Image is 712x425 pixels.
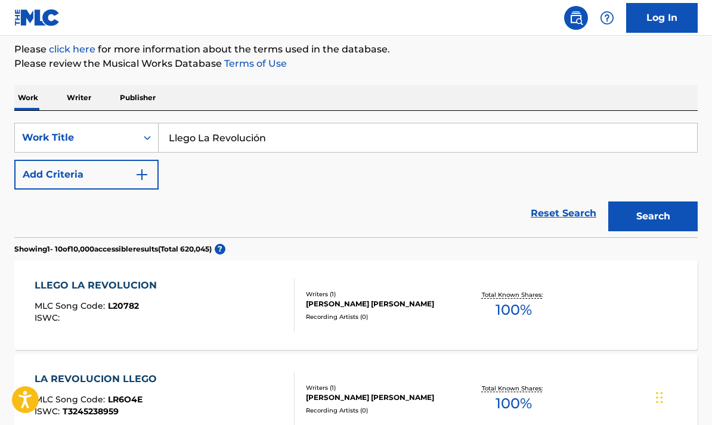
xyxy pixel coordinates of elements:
[496,299,532,321] span: 100 %
[35,278,163,293] div: LLEGO LA REVOLUCION
[116,85,159,110] p: Publisher
[306,299,457,309] div: [PERSON_NAME] [PERSON_NAME]
[35,394,108,405] span: MLC Song Code :
[35,406,63,417] span: ISWC :
[14,160,159,190] button: Add Criteria
[564,6,588,30] a: Public Search
[63,85,95,110] p: Writer
[306,290,457,299] div: Writers ( 1 )
[14,9,60,26] img: MLC Logo
[306,406,457,415] div: Recording Artists ( 0 )
[22,131,129,145] div: Work Title
[222,58,287,69] a: Terms of Use
[14,123,698,237] form: Search Form
[35,372,163,386] div: LA REVOLUCION LLEGO
[569,11,583,25] img: search
[135,167,149,182] img: 9d2ae6d4665cec9f34b9.svg
[595,6,619,30] div: Help
[608,201,698,231] button: Search
[14,42,698,57] p: Please for more information about the terms used in the database.
[215,244,225,255] span: ?
[14,260,698,350] a: LLEGO LA REVOLUCIONMLC Song Code:L20782ISWC:Writers (1)[PERSON_NAME] [PERSON_NAME]Recording Artis...
[14,57,698,71] p: Please review the Musical Works Database
[14,85,42,110] p: Work
[108,300,139,311] span: L20782
[600,11,614,25] img: help
[652,368,712,425] iframe: Chat Widget
[35,312,63,323] span: ISWC :
[63,406,119,417] span: T3245238959
[306,392,457,403] div: [PERSON_NAME] [PERSON_NAME]
[496,393,532,414] span: 100 %
[49,44,95,55] a: click here
[482,384,546,393] p: Total Known Shares:
[35,300,108,311] span: MLC Song Code :
[525,200,602,227] a: Reset Search
[626,3,698,33] a: Log In
[656,380,663,415] div: Drag
[482,290,546,299] p: Total Known Shares:
[108,394,143,405] span: LR6O4E
[14,244,212,255] p: Showing 1 - 10 of 10,000 accessible results (Total 620,045 )
[306,383,457,392] div: Writers ( 1 )
[306,312,457,321] div: Recording Artists ( 0 )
